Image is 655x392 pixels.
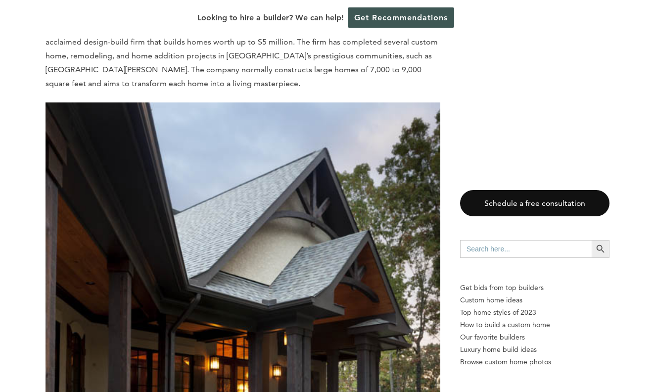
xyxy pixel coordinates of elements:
a: Get Recommendations [348,7,454,28]
p: Get bids from top builders [460,282,609,294]
svg: Search [595,244,606,254]
a: Browse custom home photos [460,356,609,368]
a: Our favorite builders [460,331,609,343]
a: Custom home ideas [460,294,609,306]
input: Search here... [460,240,592,258]
a: Top home styles of 2023 [460,306,609,319]
a: Schedule a free consultation [460,190,609,216]
span: With more than 10 years of experience in building luxury homes, [PERSON_NAME] Custom Homes is a h... [46,23,438,88]
a: Luxury home build ideas [460,343,609,356]
a: How to build a custom home [460,319,609,331]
